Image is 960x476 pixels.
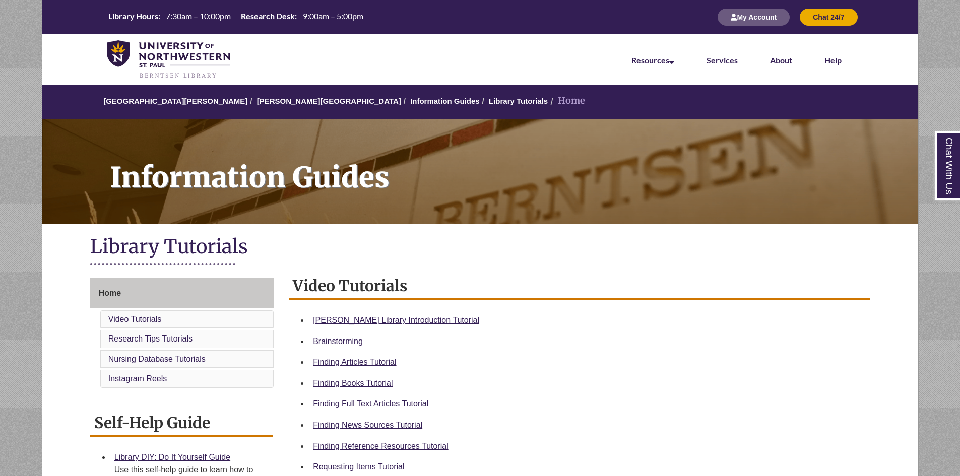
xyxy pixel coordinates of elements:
a: My Account [718,13,790,21]
a: [GEOGRAPHIC_DATA][PERSON_NAME] [103,97,247,105]
a: Finding News Sources Tutorial [313,421,422,429]
a: Hours Today [104,11,367,24]
button: My Account [718,9,790,26]
th: Library Hours: [104,11,162,22]
th: Research Desk: [237,11,298,22]
a: Finding Books Tutorial [313,379,393,387]
a: Finding Reference Resources Tutorial [313,442,449,450]
a: Resources [631,55,674,65]
a: Home [90,278,274,308]
table: Hours Today [104,11,367,23]
a: Research Tips Tutorials [108,334,193,343]
a: [PERSON_NAME][GEOGRAPHIC_DATA] [257,97,401,105]
a: Requesting Items Tutorial [313,462,404,471]
a: Information Guides [410,97,480,105]
a: Finding Articles Tutorial [313,358,396,366]
a: Instagram Reels [108,374,167,383]
h2: Video Tutorials [289,273,870,300]
span: 7:30am – 10:00pm [166,11,231,21]
a: About [770,55,792,65]
h2: Self-Help Guide [90,410,273,437]
a: Chat 24/7 [800,13,857,21]
h1: Information Guides [99,119,918,211]
li: Home [548,94,585,108]
a: Video Tutorials [108,315,162,323]
a: Services [707,55,738,65]
a: Finding Full Text Articles Tutorial [313,399,428,408]
button: Chat 24/7 [800,9,857,26]
a: Nursing Database Tutorials [108,355,206,363]
h1: Library Tutorials [90,234,870,261]
span: Home [99,289,121,297]
img: UNWSP Library Logo [107,40,230,80]
div: Guide Page Menu [90,278,274,390]
a: [PERSON_NAME] Library Introduction Tutorial [313,316,479,324]
a: Library DIY: Do It Yourself Guide [114,453,230,461]
a: Brainstorming [313,337,363,346]
a: Help [824,55,842,65]
a: Information Guides [42,119,918,224]
a: Library Tutorials [489,97,548,105]
span: 9:00am – 5:00pm [303,11,363,21]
